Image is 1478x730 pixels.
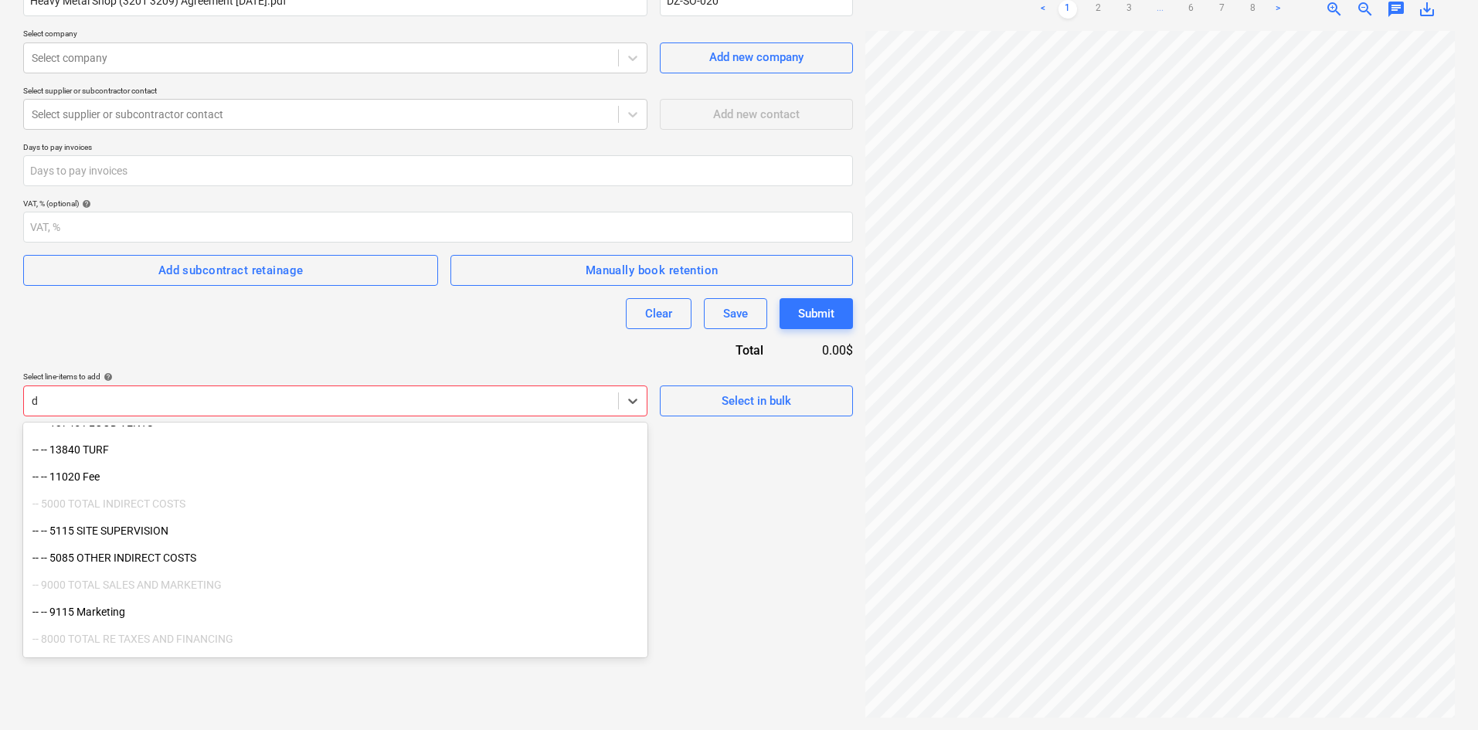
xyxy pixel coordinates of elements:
[23,212,853,243] input: VAT, %
[158,260,304,280] div: Add subcontract retainage
[100,372,113,382] span: help
[23,518,647,543] div: -- -- 5115 SITE SUPERVISION
[626,298,691,329] button: Clear
[722,391,791,411] div: Select in bulk
[23,464,647,489] div: -- -- 11020 Fee
[23,572,647,597] div: -- 9000 TOTAL SALES AND MARKETING
[23,599,647,624] div: -- -- 9115 Marketing
[798,304,834,324] div: Submit
[23,491,647,516] div: -- 5000 TOTAL INDIRECT COSTS
[586,260,719,280] div: Manually book retention
[23,255,438,286] button: Add subcontract retainage
[23,199,853,209] div: VAT, % (optional)
[23,545,647,570] div: -- -- 5085 OTHER INDIRECT COSTS
[23,626,647,651] div: -- 8000 TOTAL RE TAXES AND FINANCING
[23,142,853,155] p: Days to pay invoices
[788,341,853,359] div: 0.00$
[652,341,788,359] div: Total
[780,298,853,329] button: Submit
[704,298,767,329] button: Save
[23,86,647,99] p: Select supplier or subcontractor contact
[723,304,748,324] div: Save
[23,654,647,678] div: -- -- 7005 REAL ESTATE TAXES & FINANCING
[23,437,647,462] div: -- -- 13840 TURF
[450,255,853,286] button: Manually book retention
[79,199,91,209] span: help
[645,304,672,324] div: Clear
[1401,656,1478,730] iframe: Chat Widget
[23,29,647,42] p: Select company
[660,42,853,73] button: Add new company
[23,155,853,186] input: Days to pay invoices
[23,372,647,382] div: Select line-items to add
[709,47,804,67] div: Add new company
[660,385,853,416] button: Select in bulk
[23,410,647,435] div: -- -- 13745 FLOOD VENTS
